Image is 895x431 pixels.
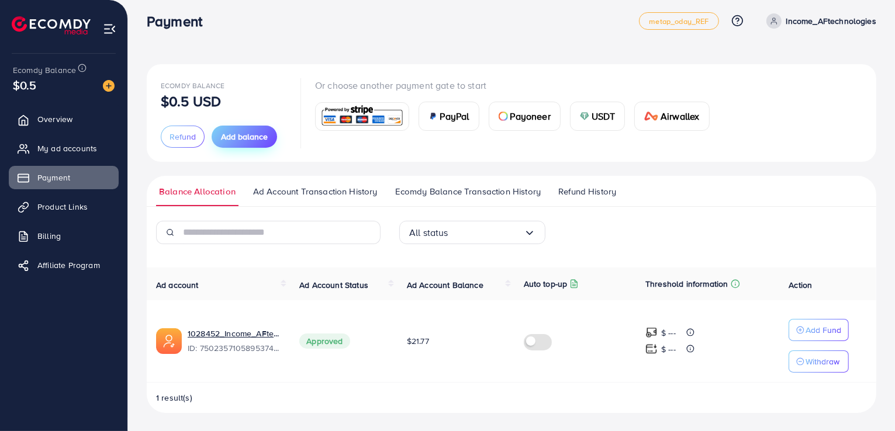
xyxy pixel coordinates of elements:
[661,326,676,340] p: $ ---
[212,126,277,148] button: Add balance
[645,326,658,339] img: top-up amount
[645,343,658,355] img: top-up amount
[806,323,841,337] p: Add Fund
[845,378,886,422] iframe: Chat
[395,185,541,198] span: Ecomdy Balance Transaction History
[156,279,199,291] span: Ad account
[510,109,551,123] span: Payoneer
[399,221,545,244] div: Search for option
[789,279,812,291] span: Action
[12,16,91,34] img: logo
[319,104,405,129] img: card
[661,342,676,356] p: $ ---
[147,13,212,30] h3: Payment
[592,109,616,123] span: USDT
[188,328,281,339] a: 1028452_Income_AFtechnologies_1746778638372
[13,77,37,93] span: $0.5
[558,185,616,198] span: Refund History
[103,22,116,36] img: menu
[9,137,119,160] a: My ad accounts
[789,350,849,373] button: Withdraw
[440,109,469,123] span: PayPal
[161,94,221,108] p: $0.5 USD
[159,185,236,198] span: Balance Allocation
[13,64,76,76] span: Ecomdy Balance
[299,279,368,291] span: Ad Account Status
[580,112,589,121] img: card
[156,392,192,404] span: 1 result(s)
[786,14,876,28] p: Income_AFtechnologies
[9,195,119,218] a: Product Links
[409,224,448,242] span: All status
[9,166,119,189] a: Payment
[9,107,119,131] a: Overview
[419,102,479,131] a: cardPayPal
[188,342,281,354] span: ID: 7502357105895374865
[634,102,709,131] a: cardAirwallex
[156,328,182,354] img: ic-ads-acc.e4c84228.svg
[103,80,115,92] img: image
[221,131,268,142] span: Add balance
[429,112,438,121] img: card
[37,259,100,271] span: Affiliate Program
[161,81,224,91] span: Ecomdy Balance
[315,78,719,92] p: Or choose another payment gate to start
[37,142,97,154] span: My ad accounts
[806,354,839,369] p: Withdraw
[407,279,483,291] span: Ad Account Balance
[661,109,699,123] span: Airwallex
[170,131,196,142] span: Refund
[253,185,378,198] span: Ad Account Transaction History
[448,224,524,242] input: Search for option
[9,253,119,277] a: Affiliate Program
[37,230,61,242] span: Billing
[188,328,281,354] div: <span class='underline'>1028452_Income_AFtechnologies_1746778638372</span></br>7502357105895374865
[639,12,718,30] a: metap_oday_REF
[299,333,350,349] span: Approved
[489,102,561,131] a: cardPayoneer
[315,102,409,131] a: card
[9,224,119,248] a: Billing
[570,102,626,131] a: cardUSDT
[499,112,508,121] img: card
[37,113,72,125] span: Overview
[37,172,70,183] span: Payment
[644,112,658,121] img: card
[37,201,88,213] span: Product Links
[645,277,728,291] p: Threshold information
[789,319,849,341] button: Add Fund
[762,13,876,29] a: Income_AFtechnologies
[524,277,568,291] p: Auto top-up
[161,126,205,148] button: Refund
[649,18,709,25] span: metap_oday_REF
[407,335,429,347] span: $21.77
